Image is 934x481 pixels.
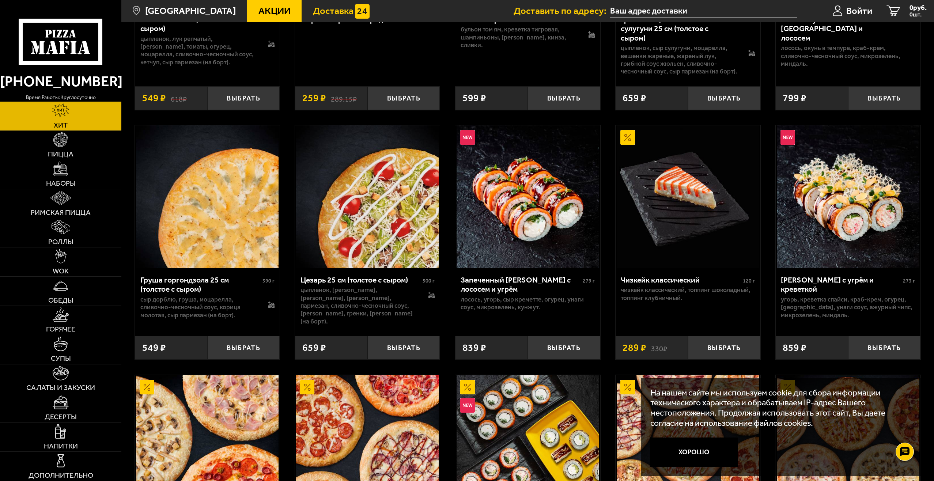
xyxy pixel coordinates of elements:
span: 390 г [262,278,275,284]
img: Цезарь 25 см (толстое с сыром) [296,125,439,268]
button: Выбрать [528,86,600,110]
p: цыпленок, лук репчатый, [PERSON_NAME], томаты, огурец, моцарелла, сливочно-чесночный соус, кетчуп... [140,35,258,66]
span: 549 ₽ [142,343,166,353]
span: Пицца [48,151,73,158]
span: 599 ₽ [462,93,486,103]
p: цыпленок, [PERSON_NAME], [PERSON_NAME], [PERSON_NAME], пармезан, сливочно-чесночный соус, [PERSON... [300,286,418,325]
button: Хорошо [650,438,738,467]
span: Дополнительно [29,472,93,479]
span: 0 руб. [910,4,927,11]
img: Акционный [620,380,635,394]
p: бульон том ям, креветка тигровая, шампиньоны, [PERSON_NAME], кинза, сливки. [461,26,578,49]
span: Супы [51,355,71,362]
input: Ваш адрес доставки [610,4,797,18]
img: Акционный [620,130,635,145]
img: Запеченный ролл Гурмэ с лососем и угрём [457,125,599,268]
img: Ролл Калипсо с угрём и креветкой [777,125,919,268]
span: 289 ₽ [623,343,646,353]
button: Выбрать [848,86,920,110]
span: 0 шт. [910,12,927,18]
p: На нашем сайте мы используем cookie для сбора информации технического характера и обрабатываем IP... [650,388,907,428]
span: [GEOGRAPHIC_DATA] [145,6,236,16]
div: Чизкейк классический [621,275,741,285]
span: 549 ₽ [142,93,166,103]
button: Выбрать [688,86,760,110]
div: Грибная с цыплёнком и сулугуни 25 см (толстое с сыром) [621,15,741,43]
span: Наборы [46,180,76,187]
div: [PERSON_NAME] с угрём и креветкой [781,275,901,294]
p: угорь, креветка спайси, краб-крем, огурец, [GEOGRAPHIC_DATA], унаги соус, ажурный чипс, микрозеле... [781,296,915,319]
img: Акционный [140,380,154,394]
div: Ролл с окунем в [GEOGRAPHIC_DATA] и лососем [781,15,901,43]
span: Роллы [48,238,73,246]
span: Напитки [44,443,78,450]
img: 15daf4d41897b9f0e9f617042186c801.svg [355,4,370,19]
s: 618 ₽ [171,93,187,103]
span: Хит [54,122,68,129]
img: Новинка [460,130,475,145]
span: Акции [258,6,291,16]
span: Доставить по адресу: [514,6,610,16]
s: 289.15 ₽ [331,93,357,103]
span: 659 ₽ [302,343,326,353]
span: 273 г [903,278,915,284]
button: Выбрать [367,86,440,110]
button: Выбрать [367,336,440,360]
span: 500 г [423,278,435,284]
span: Доставка [313,6,353,16]
span: 839 ₽ [462,343,486,353]
button: Выбрать [848,336,920,360]
a: НовинкаРолл Калипсо с угрём и креветкой [776,125,920,268]
div: Цезарь 25 см (толстое с сыром) [300,275,421,285]
span: Горячее [46,326,75,333]
a: АкционныйЧизкейк классический [616,125,760,268]
span: 259 ₽ [302,93,326,103]
a: НовинкаЗапеченный ролл Гурмэ с лососем и угрём [455,125,600,268]
span: Римская пицца [31,209,91,216]
a: Груша горгондзола 25 см (толстое с сыром) [135,125,280,268]
span: Обеды [48,297,73,304]
p: Чизкейк классический, топпинг шоколадный, топпинг клубничный. [621,286,755,302]
p: лосось, окунь в темпуре, краб-крем, сливочно-чесночный соус, микрозелень, миндаль. [781,44,915,68]
p: цыпленок, сыр сулугуни, моцарелла, вешенки жареные, жареный лук, грибной соус Жюльен, сливочно-че... [621,44,738,75]
span: 799 ₽ [783,93,806,103]
button: Выбрать [528,336,600,360]
img: Груша горгондзола 25 см (толстое с сыром) [136,125,279,268]
p: лосось, угорь, Сыр креметте, огурец, унаги соус, микрозелень, кунжут. [461,296,595,311]
span: 279 г [583,278,595,284]
span: Салаты и закуски [26,384,95,391]
span: Десерты [45,413,77,421]
img: Чизкейк классический [617,125,759,268]
span: WOK [53,268,69,275]
button: Выбрать [207,86,280,110]
img: Новинка [460,398,475,413]
span: 659 ₽ [623,93,646,103]
p: сыр дорблю, груша, моцарелла, сливочно-чесночный соус, корица молотая, сыр пармезан (на борт). [140,296,258,319]
img: Акционный [300,380,315,394]
span: Войти [846,6,872,16]
span: 120 г [743,278,755,284]
button: Выбрать [688,336,760,360]
button: Выбрать [207,336,280,360]
img: Новинка [780,130,795,145]
div: Аль-Шам 25 см (толстое с сыром) [140,15,261,33]
s: 330 ₽ [651,343,667,353]
img: Акционный [460,380,475,394]
div: Груша горгондзола 25 см (толстое с сыром) [140,275,261,294]
div: Запеченный [PERSON_NAME] с лососем и угрём [461,275,581,294]
a: Цезарь 25 см (толстое с сыром) [295,125,440,268]
span: 859 ₽ [783,343,806,353]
